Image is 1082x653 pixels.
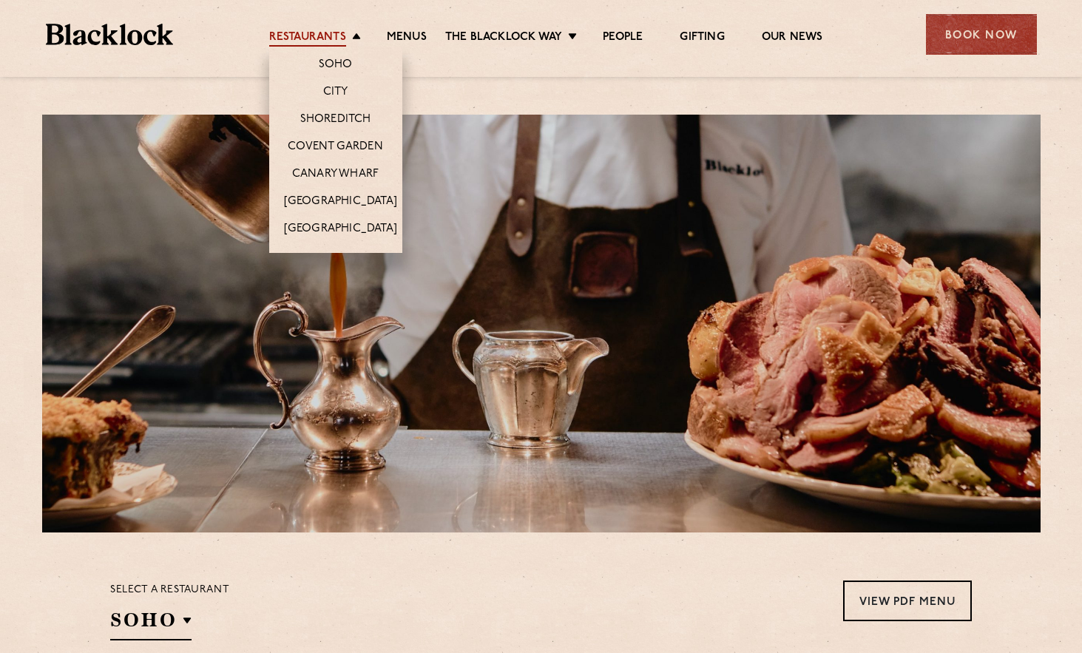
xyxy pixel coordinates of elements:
a: Soho [319,58,353,74]
a: Menus [387,30,427,47]
h2: SOHO [110,607,192,640]
a: City [323,85,348,101]
a: [GEOGRAPHIC_DATA] [284,222,397,238]
a: Shoreditch [300,112,371,129]
p: Select a restaurant [110,581,229,600]
a: Gifting [680,30,724,47]
a: [GEOGRAPHIC_DATA] [284,194,397,211]
a: Canary Wharf [292,167,379,183]
a: Our News [762,30,823,47]
a: The Blacklock Way [445,30,562,47]
a: View PDF Menu [843,581,972,621]
img: BL_Textured_Logo-footer-cropped.svg [46,24,174,45]
a: Covent Garden [288,140,383,156]
div: Book Now [926,14,1037,55]
a: Restaurants [269,30,346,47]
a: People [603,30,643,47]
